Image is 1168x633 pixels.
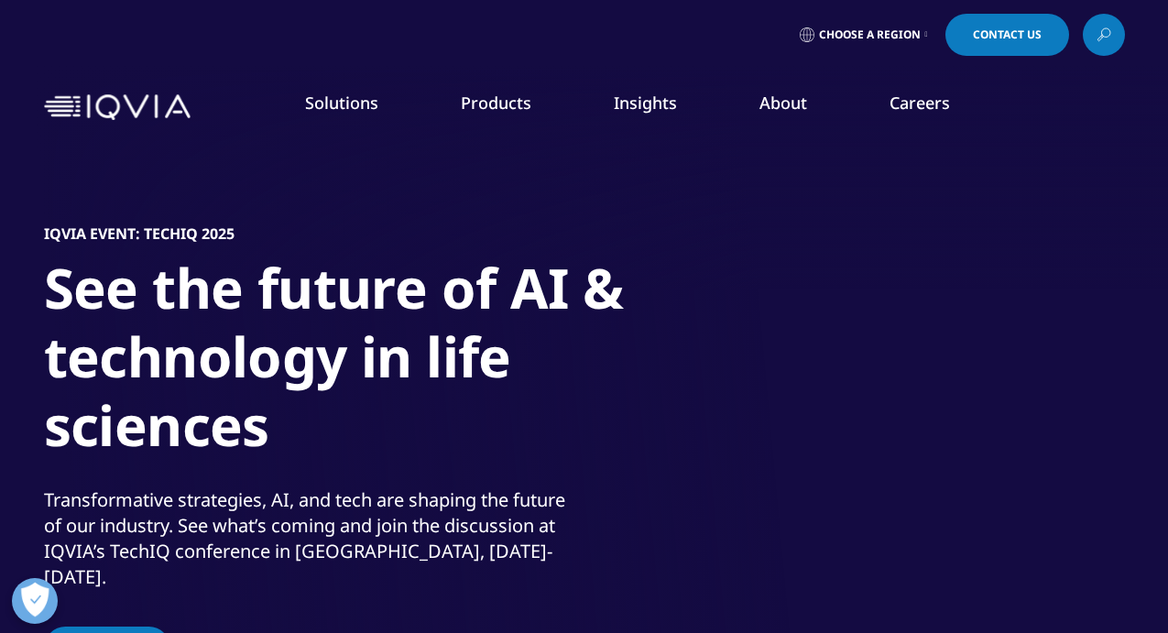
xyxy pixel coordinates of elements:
[44,224,235,243] h5: IQVIA Event: TechIQ 2025​
[461,92,531,114] a: Products
[614,92,677,114] a: Insights
[44,487,580,590] div: Transformative strategies, AI, and tech are shaping the future of our industry. See what’s coming...
[759,92,807,114] a: About
[973,29,1042,40] span: Contact Us
[890,92,950,114] a: Careers
[44,254,731,471] h1: See the future of AI & technology in life sciences​
[12,578,58,624] button: Open Preferences
[819,27,921,42] span: Choose a Region
[305,92,378,114] a: Solutions
[44,94,191,121] img: IQVIA Healthcare Information Technology and Pharma Clinical Research Company
[198,64,1125,150] nav: Primary
[945,14,1069,56] a: Contact Us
